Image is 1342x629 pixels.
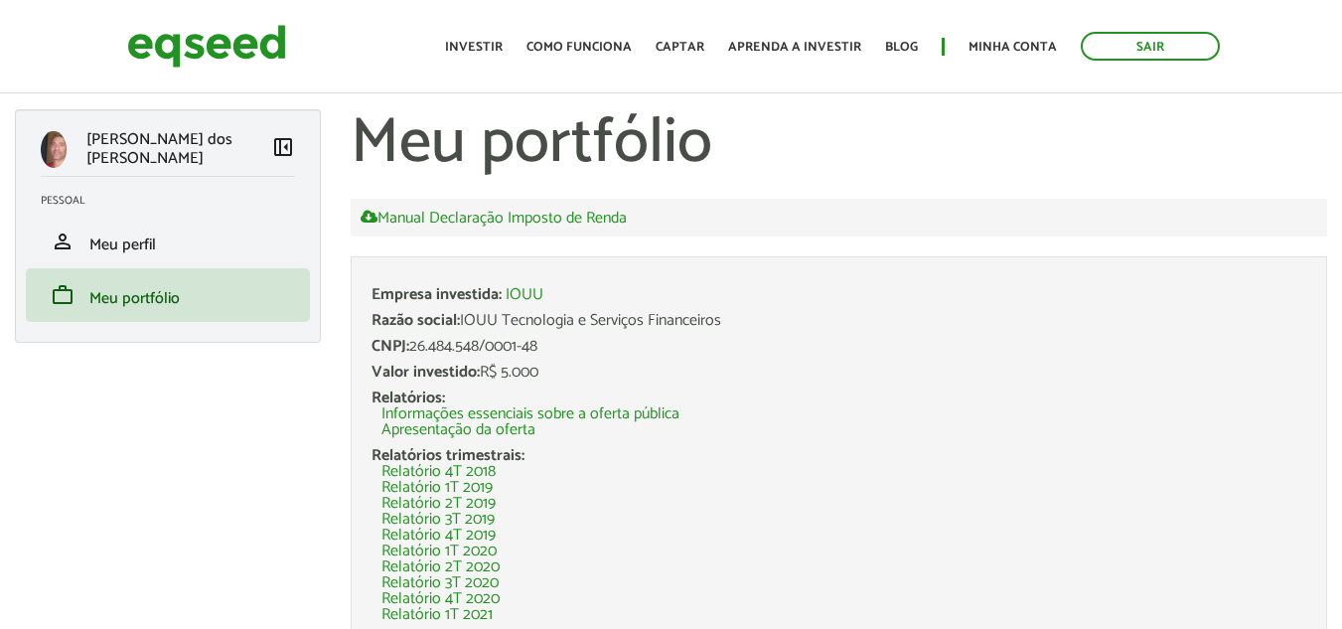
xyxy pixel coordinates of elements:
p: [PERSON_NAME] dos [PERSON_NAME] [86,130,271,168]
img: EqSeed [127,20,286,73]
div: R$ 5.000 [372,365,1306,381]
a: Informações essenciais sobre a oferta pública [381,406,679,422]
a: IOUU [506,287,543,303]
a: Minha conta [969,41,1057,54]
div: IOUU Tecnologia e Serviços Financeiros [372,313,1306,329]
a: Relatório 1T 2020 [381,544,497,559]
a: Relatório 2T 2020 [381,559,500,575]
h2: Pessoal [41,195,310,207]
a: Relatório 4T 2018 [381,464,496,480]
a: Relatório 3T 2019 [381,512,495,528]
a: Captar [656,41,704,54]
h1: Meu portfólio [351,109,1327,179]
a: Relatório 1T 2021 [381,607,493,623]
a: Relatório 3T 2020 [381,575,499,591]
span: left_panel_close [271,135,295,159]
li: Meu portfólio [26,268,310,322]
a: Como funciona [526,41,632,54]
a: personMeu perfil [41,230,295,253]
a: Relatório 2T 2019 [381,496,496,512]
li: Meu perfil [26,215,310,268]
a: Blog [885,41,918,54]
span: Razão social: [372,307,460,334]
span: CNPJ: [372,333,409,360]
span: Meu perfil [89,232,156,258]
span: Relatórios trimestrais: [372,442,524,469]
span: Empresa investida: [372,281,502,308]
div: 26.484.548/0001-48 [372,339,1306,355]
a: Aprenda a investir [728,41,861,54]
span: Valor investido: [372,359,480,386]
span: person [51,230,75,253]
a: Relatório 1T 2019 [381,480,493,496]
a: workMeu portfólio [41,283,295,307]
span: work [51,283,75,307]
a: Sair [1081,32,1220,61]
a: Investir [445,41,503,54]
a: Apresentação da oferta [381,422,535,438]
a: Manual Declaração Imposto de Renda [361,209,627,227]
span: Relatórios: [372,385,445,411]
a: Relatório 4T 2019 [381,528,496,544]
a: Colapsar menu [271,135,295,163]
a: Relatório 4T 2020 [381,591,500,607]
span: Meu portfólio [89,285,180,312]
